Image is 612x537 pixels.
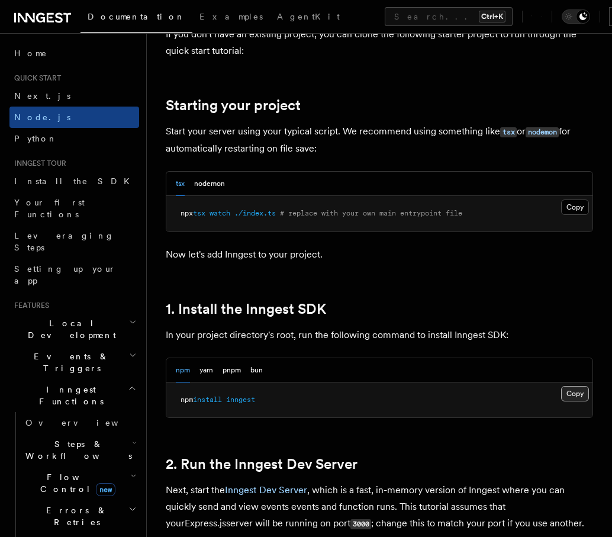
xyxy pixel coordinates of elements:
button: tsx [176,172,185,196]
span: Flow Control [21,471,130,495]
span: Local Development [9,317,129,341]
span: Setting up your app [14,264,116,285]
span: Examples [199,12,263,21]
span: Steps & Workflows [21,438,132,462]
span: Home [14,47,47,59]
span: Inngest Functions [9,384,128,407]
span: new [96,483,115,496]
p: Now let's add Inngest to your project. [166,246,593,263]
span: install [193,395,222,404]
span: Next.js [14,91,70,101]
p: Start your server using your typical script. We recommend using something like or for automatical... [166,123,593,157]
a: Next.js [9,85,139,107]
button: nodemon [194,172,225,196]
button: Search...Ctrl+K [385,7,513,26]
a: Documentation [80,4,192,33]
a: 2. Run the Inngest Dev Server [166,456,357,472]
button: Events & Triggers [9,346,139,379]
a: Node.js [9,107,139,128]
span: Node.js [14,112,70,122]
a: Your first Functions [9,192,139,225]
span: npx [181,209,193,217]
button: Errors & Retries [21,500,139,533]
code: nodemon [526,127,559,137]
button: Flow Controlnew [21,467,139,500]
span: Install the SDK [14,176,137,186]
span: Errors & Retries [21,504,128,528]
a: Examples [192,4,270,32]
button: bun [250,358,263,382]
span: # replace with your own main entrypoint file [280,209,462,217]
a: Home [9,43,139,64]
span: npm [181,395,193,404]
span: Your first Functions [14,198,85,219]
button: Steps & Workflows [21,433,139,467]
p: If you don't have an existing project, you can clone the following starter project to run through... [166,26,593,59]
span: AgentKit [277,12,340,21]
a: Overview [21,412,139,433]
span: tsx [193,209,205,217]
button: Copy [561,386,589,401]
a: Starting your project [166,97,301,114]
span: Overview [25,418,147,427]
span: Features [9,301,49,310]
span: watch [210,209,230,217]
span: Python [14,134,57,143]
code: 3000 [350,519,371,529]
a: 1. Install the Inngest SDK [166,301,326,317]
span: ./index.ts [234,209,276,217]
span: inngest [226,395,255,404]
span: Documentation [88,12,185,21]
a: Setting up your app [9,258,139,291]
a: Leveraging Steps [9,225,139,258]
p: In your project directory's root, run the following command to install Inngest SDK: [166,327,593,343]
span: Quick start [9,73,61,83]
a: Python [9,128,139,149]
kbd: Ctrl+K [479,11,505,22]
button: Inngest Functions [9,379,139,412]
button: yarn [199,358,213,382]
span: Leveraging Steps [14,231,114,252]
span: Inngest tour [9,159,66,168]
button: Copy [561,200,589,215]
button: Local Development [9,313,139,346]
a: Inngest Dev Server [225,484,307,496]
span: Events & Triggers [9,351,129,374]
a: nodemon [526,126,559,137]
button: Toggle dark mode [562,9,590,24]
p: Next, start the , which is a fast, in-memory version of Inngest where you can quickly send and vi... [166,482,593,532]
button: pnpm [223,358,241,382]
button: npm [176,358,190,382]
a: AgentKit [270,4,347,32]
a: tsx [500,126,517,137]
code: tsx [500,127,517,137]
a: Install the SDK [9,171,139,192]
